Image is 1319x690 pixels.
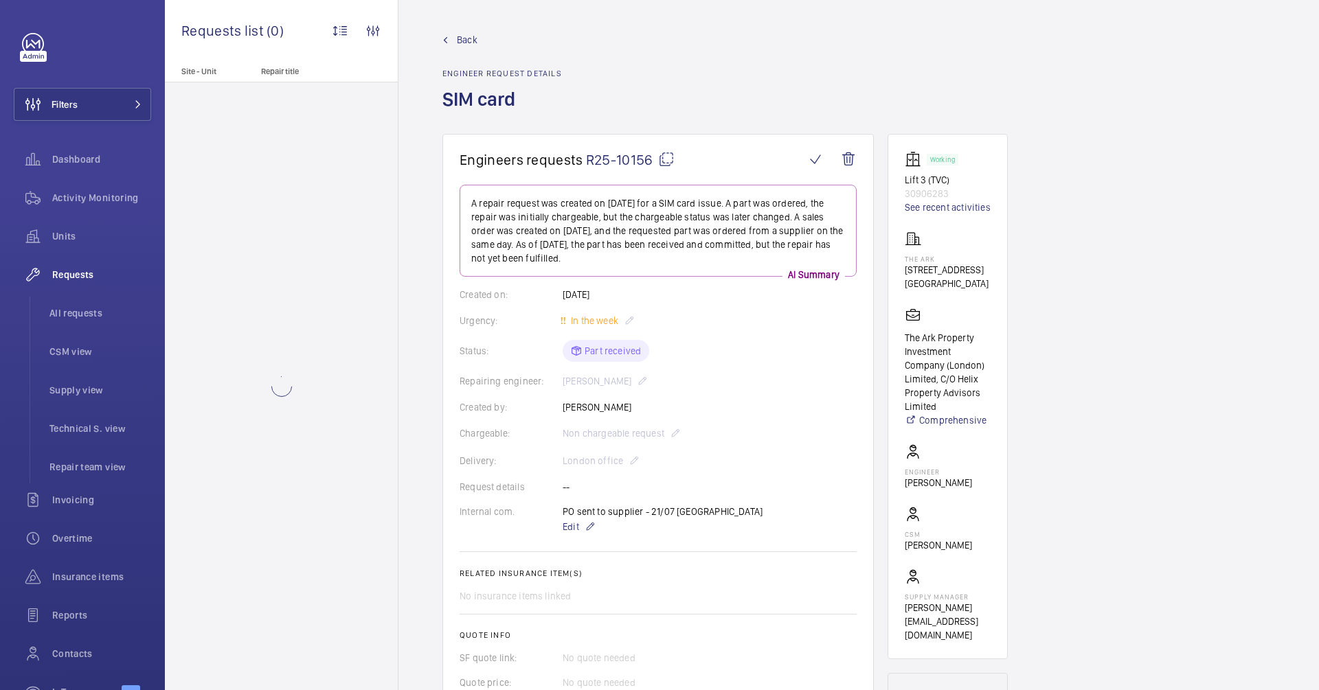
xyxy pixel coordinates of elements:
a: See recent activities [905,200,991,214]
p: Working [930,157,955,162]
img: elevator.svg [905,151,927,168]
span: Edit [563,520,579,533]
p: Site - Unit [165,67,256,76]
p: [STREET_ADDRESS] [905,263,989,277]
p: CSM [905,530,972,538]
p: [PERSON_NAME][EMAIL_ADDRESS][DOMAIN_NAME] [905,601,991,642]
p: A repair request was created on [DATE] for a SIM card issue. A part was ordered, the repair was i... [471,196,845,265]
span: Engineers requests [460,151,583,168]
span: Filters [52,97,78,111]
p: Engineer [905,468,972,476]
a: Comprehensive [905,413,991,427]
button: Filters [14,88,151,121]
p: AI Summary [782,268,845,281]
span: Supply view [49,383,151,397]
h2: Related insurance item(s) [460,568,857,578]
p: The Ark [905,255,989,263]
span: Activity Monitoring [52,191,151,205]
span: Requests list [181,22,267,39]
span: Units [52,229,151,243]
p: Repair title [261,67,352,76]
span: Contacts [52,647,151,660]
span: Insurance items [52,570,151,584]
span: R25-10156 [586,151,675,168]
span: Repair team view [49,460,151,474]
h1: SIM card [442,87,562,134]
span: CSM view [49,345,151,358]
span: Requests [52,268,151,281]
span: Overtime [52,531,151,545]
p: [GEOGRAPHIC_DATA] [905,277,989,290]
span: Reports [52,608,151,622]
span: Technical S. view [49,422,151,435]
p: 30906283 [905,187,991,200]
h2: Quote info [460,630,857,640]
span: Back [457,33,477,47]
p: Supply manager [905,593,991,601]
p: The Ark Property Investment Company (London) Limited, C/O Helix Property Advisors Limited [905,331,991,413]
h2: Engineer request details [442,69,562,78]
p: [PERSON_NAME] [905,476,972,490]
span: All requests [49,306,151,320]
p: Lift 3 (TVC) [905,173,991,187]
span: Invoicing [52,493,151,507]
span: Dashboard [52,152,151,166]
p: [PERSON_NAME] [905,538,972,552]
